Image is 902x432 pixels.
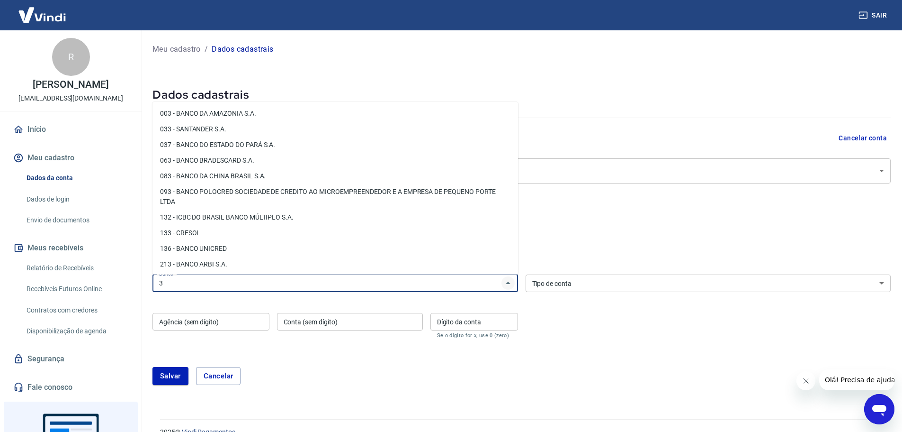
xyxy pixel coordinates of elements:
h5: Dados cadastrais [152,87,891,102]
p: Se o dígito for x, use 0 (zero) [437,332,511,339]
img: Vindi [11,0,73,29]
a: Fale conosco [11,377,130,398]
a: Dados de login [23,190,130,209]
li: 083 - BANCO DA CHINA BRASIL S.A. [152,168,518,184]
li: 136 - BANCO UNICRED [152,241,518,257]
a: Início [11,119,130,140]
a: Meu cadastro [152,44,201,55]
p: [PERSON_NAME] [33,80,108,90]
li: 133 - CRESOL [152,225,518,241]
a: Envio de documentos [23,211,130,230]
iframe: Fechar mensagem [796,371,815,390]
p: Dados cadastrais [212,44,273,55]
label: Banco [159,270,173,277]
li: 132 - ICBC DO BRASIL BANCO MÚLTIPLO S.A. [152,210,518,225]
iframe: Botão para abrir a janela de mensagens [864,394,894,424]
a: Dados da conta [23,168,130,188]
button: Salvar [152,367,188,385]
a: Segurança [11,349,130,369]
span: Olá! Precisa de ajuda? [6,7,80,14]
a: Contratos com credores [23,301,130,320]
p: / [205,44,208,55]
li: 063 - BANCO BRADESCARD S.A. [152,153,518,168]
div: R [52,38,90,76]
button: Cancelar conta [835,129,891,147]
button: Meus recebíveis [11,238,130,258]
a: Disponibilização de agenda [23,322,130,341]
button: Cancelar [196,367,241,385]
p: [EMAIL_ADDRESS][DOMAIN_NAME] [18,93,123,103]
li: 237 - BRADESCO S.A. [152,272,518,288]
a: Recebíveis Futuros Online [23,279,130,299]
div: [PERSON_NAME] [152,158,891,184]
li: 093 - BANCO POLOCRED SOCIEDADE DE CREDITO AO MICROEMPREENDEDOR E A EMPRESA DE PEQUENO PORTE LTDA [152,184,518,210]
li: 037 - BANCO DO ESTADO DO PARÁ S.A. [152,137,518,153]
button: Fechar [501,276,515,290]
button: Sair [857,7,891,24]
iframe: Mensagem da empresa [819,369,894,390]
li: 033 - SANTANDER S.A. [152,121,518,137]
li: 003 - BANCO DA AMAZONIA S.A. [152,106,518,121]
button: Meu cadastro [11,147,130,168]
a: Relatório de Recebíveis [23,258,130,278]
li: 213 - BANCO ARBI S.A. [152,257,518,272]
